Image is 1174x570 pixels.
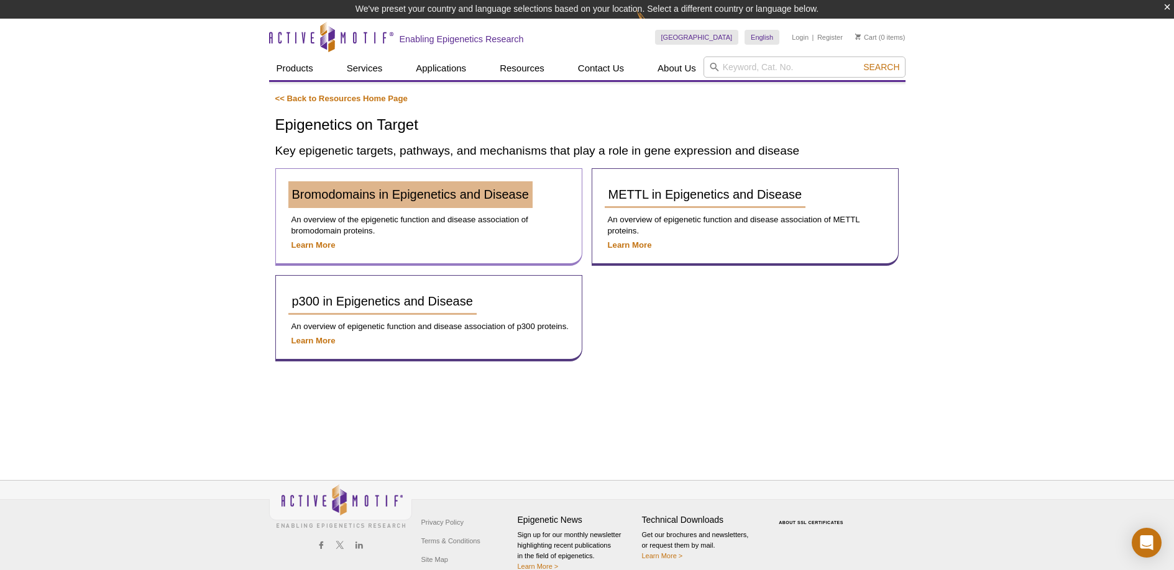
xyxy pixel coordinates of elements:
[288,181,533,208] a: Bromodomains in Epigenetics and Disease
[339,57,390,80] a: Services
[605,214,886,237] p: An overview of epigenetic function and disease association of METTL proteins.
[605,181,806,208] a: METTL in Epigenetics and Disease
[779,520,843,525] a: ABOUT SSL CERTIFICATES
[408,57,474,80] a: Applications
[291,240,336,250] a: Learn More
[292,188,529,201] span: Bromodomains in Epigenetics and Disease
[812,30,814,45] li: |
[642,530,760,561] p: Get our brochures and newsletters, or request them by mail.
[288,321,569,332] p: An overview of epigenetic function and disease association of p300 proteins.
[571,57,631,80] a: Contact Us
[608,188,802,201] span: METTL in Epigenetics and Disease
[418,532,484,550] a: Terms & Conditions
[704,57,906,78] input: Keyword, Cat. No.
[275,117,899,135] h1: Epigenetics on Target
[650,57,704,80] a: About Us
[518,563,559,570] a: Learn More >
[792,33,809,42] a: Login
[766,502,860,530] table: Click to Verify - This site chose Symantec SSL for secure e-commerce and confidential communicati...
[492,57,552,80] a: Resources
[275,94,408,103] a: << Back to Resources Home Page
[608,240,652,250] a: Learn More
[269,57,321,80] a: Products
[642,515,760,525] h4: Technical Downloads
[855,33,877,42] a: Cart
[418,513,467,532] a: Privacy Policy
[855,34,861,40] img: Your Cart
[292,294,473,308] span: p300 in Epigenetics and Disease
[288,214,569,237] p: An overview of the epigenetic function and disease association of bromodomain proteins.
[291,336,336,345] a: Learn More
[655,30,739,45] a: [GEOGRAPHIC_DATA]
[288,288,477,315] a: p300 in Epigenetics and Disease
[518,515,636,525] h4: Epigenetic News
[855,30,906,45] li: (0 items)
[863,62,899,72] span: Search
[745,30,779,45] a: English
[269,481,412,531] img: Active Motif,
[642,552,683,559] a: Learn More >
[860,61,903,73] button: Search
[418,550,451,569] a: Site Map
[636,9,669,38] img: Change Here
[1132,528,1162,558] div: Open Intercom Messenger
[817,33,843,42] a: Register
[400,34,524,45] h2: Enabling Epigenetics Research
[275,142,899,159] h2: Key epigenetic targets, pathways, and mechanisms that play a role in gene expression and disease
